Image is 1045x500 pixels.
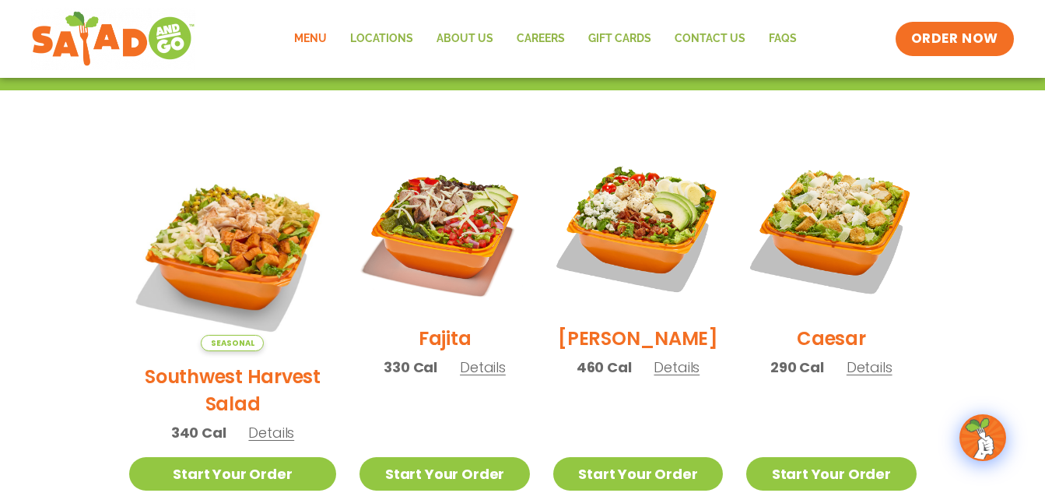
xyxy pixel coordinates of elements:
[558,325,718,352] h2: [PERSON_NAME]
[746,143,916,313] img: Product photo for Caesar Salad
[129,457,337,491] a: Start Your Order
[896,22,1014,56] a: ORDER NOW
[248,423,294,442] span: Details
[31,8,195,70] img: new-SAG-logo-768×292
[384,357,437,378] span: 330 Cal
[460,357,506,377] span: Details
[770,357,824,378] span: 290 Cal
[419,325,472,352] h2: Fajita
[359,143,529,313] img: Product photo for Fajita Salad
[359,457,529,491] a: Start Your Order
[757,21,808,57] a: FAQs
[577,357,632,378] span: 460 Cal
[797,325,866,352] h2: Caesar
[847,357,892,377] span: Details
[654,357,700,377] span: Details
[129,363,337,417] h2: Southwest Harvest Salad
[282,21,808,57] nav: Menu
[282,21,338,57] a: Menu
[911,30,998,48] span: ORDER NOW
[553,457,723,491] a: Start Your Order
[425,21,505,57] a: About Us
[577,21,663,57] a: GIFT CARDS
[553,143,723,313] img: Product photo for Cobb Salad
[663,21,757,57] a: Contact Us
[961,416,1005,460] img: wpChatIcon
[746,457,916,491] a: Start Your Order
[505,21,577,57] a: Careers
[338,21,425,57] a: Locations
[171,422,226,443] span: 340 Cal
[129,143,337,351] img: Product photo for Southwest Harvest Salad
[201,335,264,351] span: Seasonal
